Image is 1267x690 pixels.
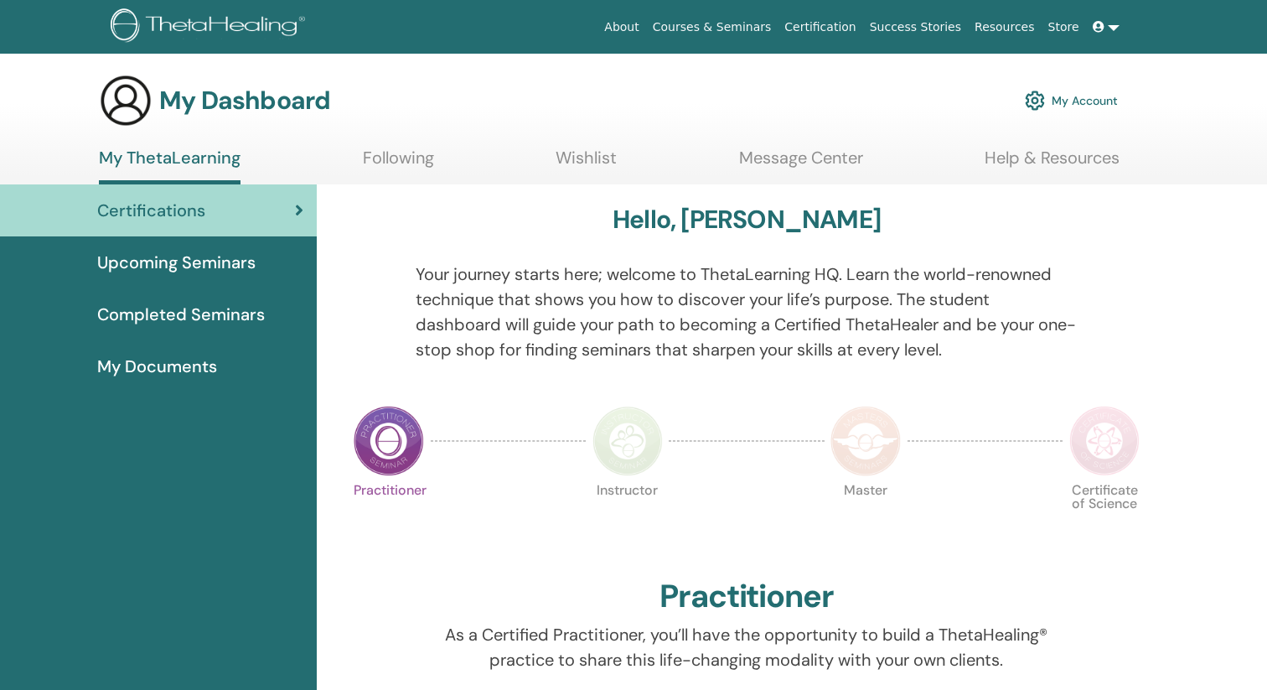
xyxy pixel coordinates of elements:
p: Your journey starts here; welcome to ThetaLearning HQ. Learn the world-renowned technique that sh... [416,262,1078,362]
p: Practitioner [354,484,424,554]
a: Certification [778,12,862,43]
h2: Practitioner [659,578,835,616]
a: Success Stories [863,12,968,43]
a: About [597,12,645,43]
a: Resources [968,12,1042,43]
span: Upcoming Seminars [97,250,256,275]
span: Completed Seminars [97,302,265,327]
img: Certificate of Science [1069,406,1140,476]
h3: Hello, [PERSON_NAME] [613,205,881,235]
img: logo.png [111,8,311,46]
a: Help & Resources [985,148,1120,180]
img: generic-user-icon.jpg [99,74,153,127]
a: My ThetaLearning [99,148,240,184]
a: Message Center [739,148,863,180]
img: Practitioner [354,406,424,476]
h3: My Dashboard [159,86,330,116]
p: Instructor [592,484,663,554]
p: Certificate of Science [1069,484,1140,554]
a: Wishlist [556,148,617,180]
img: Instructor [592,406,663,476]
img: cog.svg [1025,86,1045,115]
p: As a Certified Practitioner, you’ll have the opportunity to build a ThetaHealing® practice to sha... [416,622,1078,672]
a: Following [363,148,434,180]
p: Master [830,484,901,554]
a: Courses & Seminars [646,12,778,43]
img: Master [830,406,901,476]
span: My Documents [97,354,217,379]
a: My Account [1025,82,1118,119]
a: Store [1042,12,1086,43]
span: Certifications [97,198,205,223]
